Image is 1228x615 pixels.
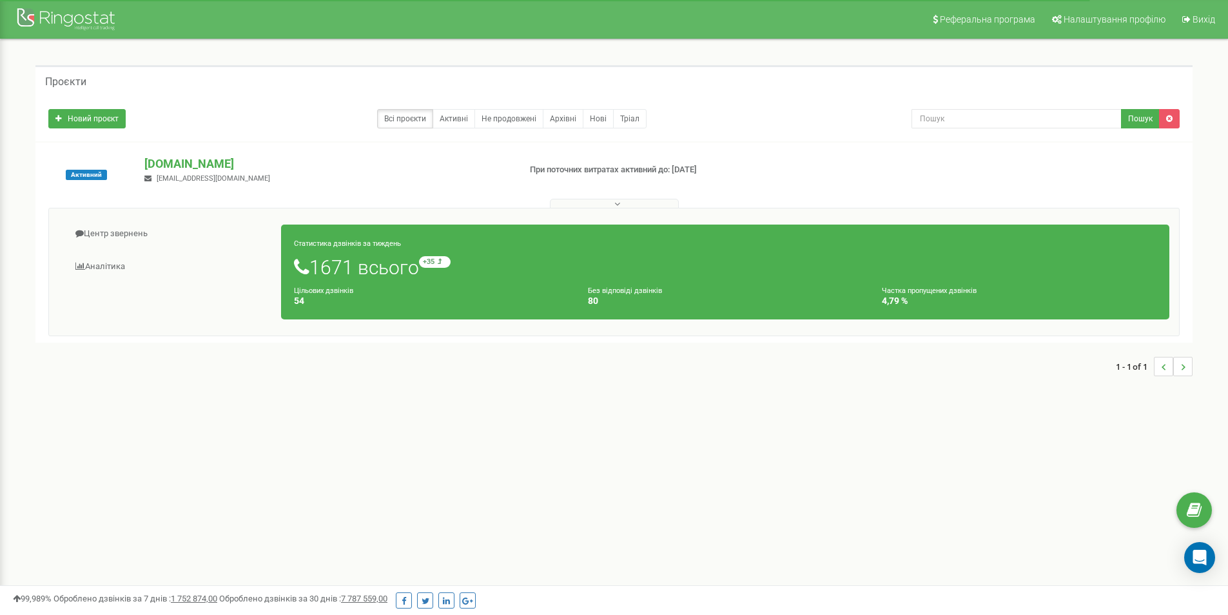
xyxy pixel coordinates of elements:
[588,287,662,295] small: Без відповіді дзвінків
[940,14,1035,25] span: Реферальна програма
[66,170,107,180] span: Активний
[294,239,401,248] small: Статистика дзвінків за тиждень
[474,109,543,128] a: Не продовжені
[294,287,353,295] small: Цільових дзвінків
[171,594,217,603] u: 1 752 874,00
[294,296,569,306] h4: 54
[219,594,387,603] span: Оброблено дзвінків за 30 днів :
[157,174,270,183] span: [EMAIL_ADDRESS][DOMAIN_NAME]
[294,256,1156,278] h1: 1671 всього
[48,109,126,128] a: Новий проєкт
[1116,357,1154,376] span: 1 - 1 of 1
[911,109,1122,128] input: Пошук
[1064,14,1165,25] span: Налаштування профілю
[144,156,509,172] p: [DOMAIN_NAME]
[59,218,282,250] a: Центр звернень
[1193,14,1215,25] span: Вихід
[1116,344,1193,389] nav: ...
[1184,542,1215,573] div: Open Intercom Messenger
[613,109,647,128] a: Тріал
[530,164,798,176] p: При поточних витратах активний до: [DATE]
[341,594,387,603] u: 7 787 559,00
[1121,109,1160,128] button: Пошук
[543,109,583,128] a: Архівні
[54,594,217,603] span: Оброблено дзвінків за 7 днів :
[13,594,52,603] span: 99,989%
[583,109,614,128] a: Нові
[588,296,863,306] h4: 80
[882,296,1156,306] h4: 4,79 %
[419,256,451,268] small: +35
[59,251,282,283] a: Аналiтика
[45,76,86,88] h5: Проєкти
[433,109,475,128] a: Активні
[377,109,433,128] a: Всі проєкти
[882,287,977,295] small: Частка пропущених дзвінків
